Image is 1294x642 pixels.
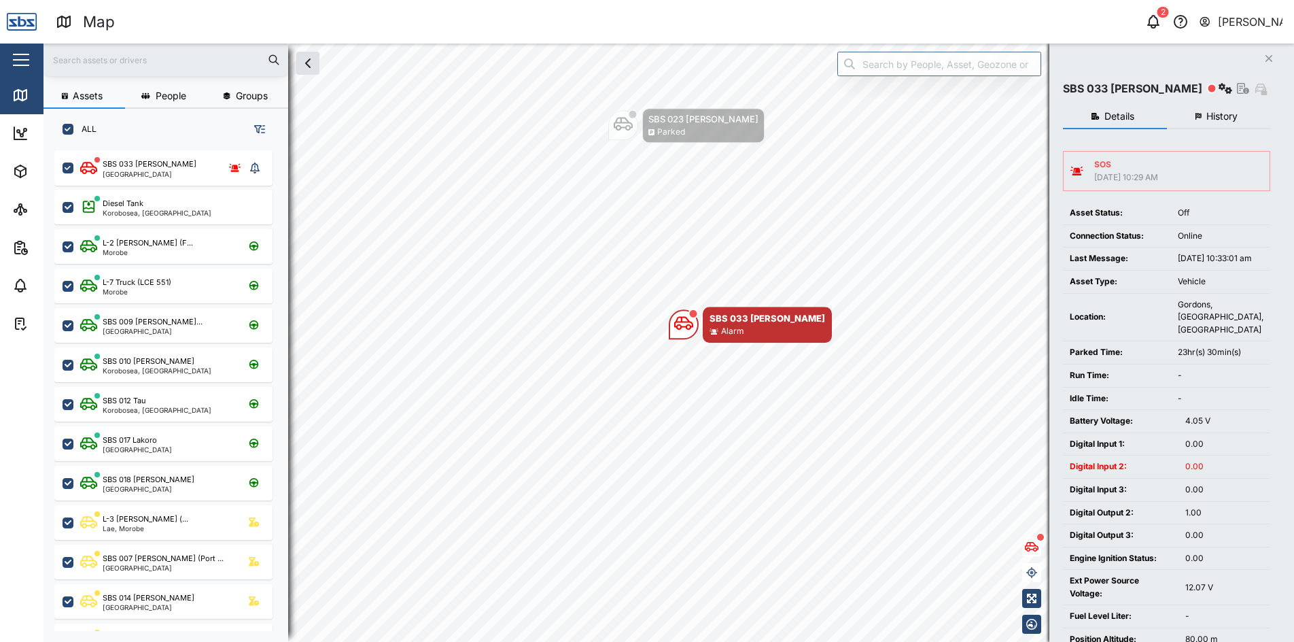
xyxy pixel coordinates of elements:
[103,171,196,178] div: [GEOGRAPHIC_DATA]
[1218,14,1283,31] div: [PERSON_NAME]
[103,198,143,209] div: Diesel Tank
[657,126,685,139] div: Parked
[1178,207,1263,220] div: Off
[1178,346,1263,359] div: 23hr(s) 30min(s)
[73,91,103,101] span: Assets
[1070,230,1164,243] div: Connection Status:
[669,307,832,343] div: Map marker
[103,158,196,170] div: SBS 033 [PERSON_NAME]
[1070,252,1164,265] div: Last Message:
[1070,507,1172,520] div: Digital Output 2:
[103,356,194,367] div: SBS 010 [PERSON_NAME]
[837,52,1041,76] input: Search by People, Asset, Geozone or Place
[7,7,37,37] img: Main Logo
[103,486,194,492] div: [GEOGRAPHIC_DATA]
[52,50,280,70] input: Search assets or drivers
[103,288,171,295] div: Morobe
[54,146,287,631] div: grid
[73,124,97,135] label: ALL
[103,367,211,374] div: Korobosea, [GEOGRAPHIC_DATA]
[156,91,186,101] span: People
[1070,346,1164,359] div: Parked Time:
[1185,610,1263,623] div: -
[1185,415,1263,428] div: 4.05 V
[1070,460,1172,473] div: Digital Input 2:
[35,88,66,103] div: Map
[1070,392,1164,405] div: Idle Time:
[236,91,268,101] span: Groups
[103,407,211,413] div: Korobosea, [GEOGRAPHIC_DATA]
[1094,158,1158,171] div: SOS
[1094,171,1158,184] div: [DATE] 10:29 AM
[83,10,115,34] div: Map
[1070,575,1172,600] div: Ext Power Source Voltage:
[608,108,765,143] div: Map marker
[1070,311,1164,324] div: Location:
[103,277,171,288] div: L-7 Truck (LCE 551)
[103,553,224,564] div: SBS 007 [PERSON_NAME] (Port ...
[103,592,194,604] div: SBS 014 [PERSON_NAME]
[1070,552,1172,565] div: Engine Ignition Status:
[1185,484,1263,496] div: 0.00
[103,328,203,335] div: [GEOGRAPHIC_DATA]
[1063,80,1202,97] div: SBS 033 [PERSON_NAME]
[1185,460,1263,473] div: 0.00
[103,249,193,256] div: Morobe
[1157,7,1169,18] div: 2
[1178,392,1263,405] div: -
[710,311,825,325] div: SBS 033 [PERSON_NAME]
[721,325,744,338] div: Alarm
[103,604,194,611] div: [GEOGRAPHIC_DATA]
[1185,552,1263,565] div: 0.00
[103,209,211,216] div: Korobosea, [GEOGRAPHIC_DATA]
[1178,299,1263,337] div: Gordons, [GEOGRAPHIC_DATA], [GEOGRAPHIC_DATA]
[1185,438,1263,451] div: 0.00
[1070,529,1172,542] div: Digital Output 3:
[1070,207,1164,220] div: Asset Status:
[1070,415,1172,428] div: Battery Voltage:
[1206,112,1238,121] span: History
[1104,112,1134,121] span: Details
[1070,610,1172,623] div: Fuel Level Liter:
[648,112,758,126] div: SBS 023 [PERSON_NAME]
[1185,529,1263,542] div: 0.00
[1070,484,1172,496] div: Digital Input 3:
[35,126,97,141] div: Dashboard
[1178,369,1263,382] div: -
[35,278,77,293] div: Alarms
[103,513,188,525] div: L-3 [PERSON_NAME] (...
[1070,369,1164,382] div: Run Time:
[1178,252,1263,265] div: [DATE] 10:33:01 am
[1070,438,1172,451] div: Digital Input 1:
[43,44,1294,642] canvas: Map
[103,237,193,249] div: L-2 [PERSON_NAME] (F...
[1070,275,1164,288] div: Asset Type:
[103,316,203,328] div: SBS 009 [PERSON_NAME]...
[1178,230,1263,243] div: Online
[35,316,73,331] div: Tasks
[35,164,77,179] div: Assets
[1185,507,1263,520] div: 1.00
[103,474,194,486] div: SBS 018 [PERSON_NAME]
[103,525,188,532] div: Lae, Morobe
[103,446,172,453] div: [GEOGRAPHIC_DATA]
[103,395,146,407] div: SBS 012 Tau
[35,202,68,217] div: Sites
[1178,275,1263,288] div: Vehicle
[1198,12,1283,31] button: [PERSON_NAME]
[103,435,157,446] div: SBS 017 Lakoro
[103,564,224,571] div: [GEOGRAPHIC_DATA]
[1185,581,1263,594] div: 12.07 V
[35,240,82,255] div: Reports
